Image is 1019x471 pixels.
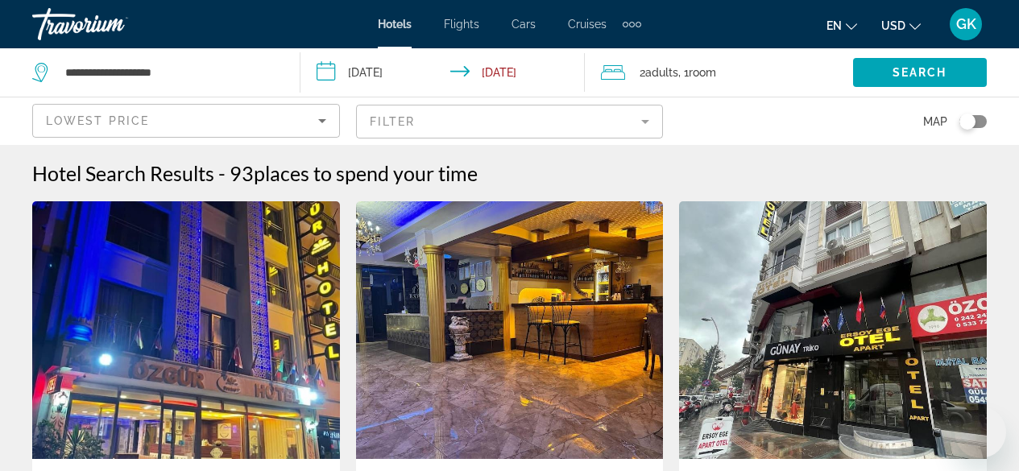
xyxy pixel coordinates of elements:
span: USD [881,19,905,32]
img: Hotel image [679,201,987,459]
span: Map [923,110,947,133]
h2: 93 [230,161,478,185]
button: Filter [356,104,664,139]
a: Hotels [378,18,412,31]
span: en [826,19,842,32]
span: - [218,161,226,185]
button: User Menu [945,7,987,41]
button: Check-in date: Sep 5, 2025 Check-out date: Sep 10, 2025 [300,48,585,97]
img: Hotel image [32,201,340,459]
button: Travelers: 2 adults, 0 children [585,48,853,97]
a: Flights [444,18,479,31]
button: Change currency [881,14,921,37]
span: GK [956,16,976,32]
button: Extra navigation items [623,11,641,37]
span: Search [893,66,947,79]
img: Hotel image [356,201,664,459]
a: Cruises [568,18,607,31]
a: Cars [512,18,536,31]
span: Room [689,66,716,79]
iframe: Кнопка запуска окна обмена сообщениями [955,407,1006,458]
button: Toggle map [947,114,987,129]
span: Lowest Price [46,114,149,127]
a: Travorium [32,3,193,45]
span: places to spend your time [254,161,478,185]
button: Search [853,58,987,87]
h1: Hotel Search Results [32,161,214,185]
mat-select: Sort by [46,111,326,130]
span: , 1 [678,61,716,84]
span: 2 [640,61,678,84]
button: Change language [826,14,857,37]
span: Adults [645,66,678,79]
